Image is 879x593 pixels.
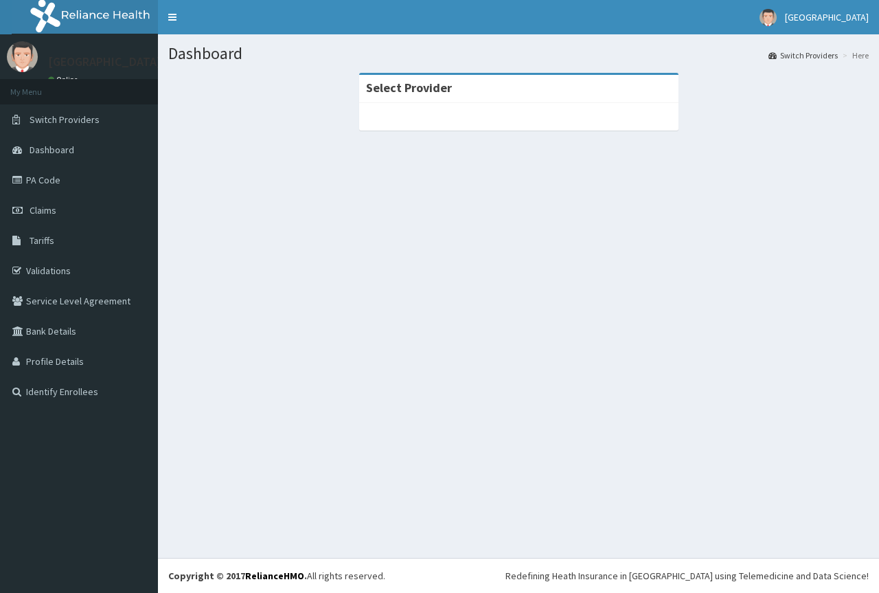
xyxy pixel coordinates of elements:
h1: Dashboard [168,45,869,63]
strong: Copyright © 2017 . [168,570,307,582]
span: [GEOGRAPHIC_DATA] [785,11,869,23]
a: Switch Providers [768,49,838,61]
img: User Image [760,9,777,26]
div: Redefining Heath Insurance in [GEOGRAPHIC_DATA] using Telemedicine and Data Science! [505,569,869,583]
span: Claims [30,204,56,216]
footer: All rights reserved. [158,558,879,593]
a: Online [48,75,81,85]
img: User Image [7,41,38,72]
span: Switch Providers [30,113,100,126]
li: Here [839,49,869,61]
span: Dashboard [30,144,74,156]
p: [GEOGRAPHIC_DATA] [48,56,161,68]
span: Tariffs [30,234,54,247]
strong: Select Provider [366,80,452,96]
a: RelianceHMO [245,570,304,582]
